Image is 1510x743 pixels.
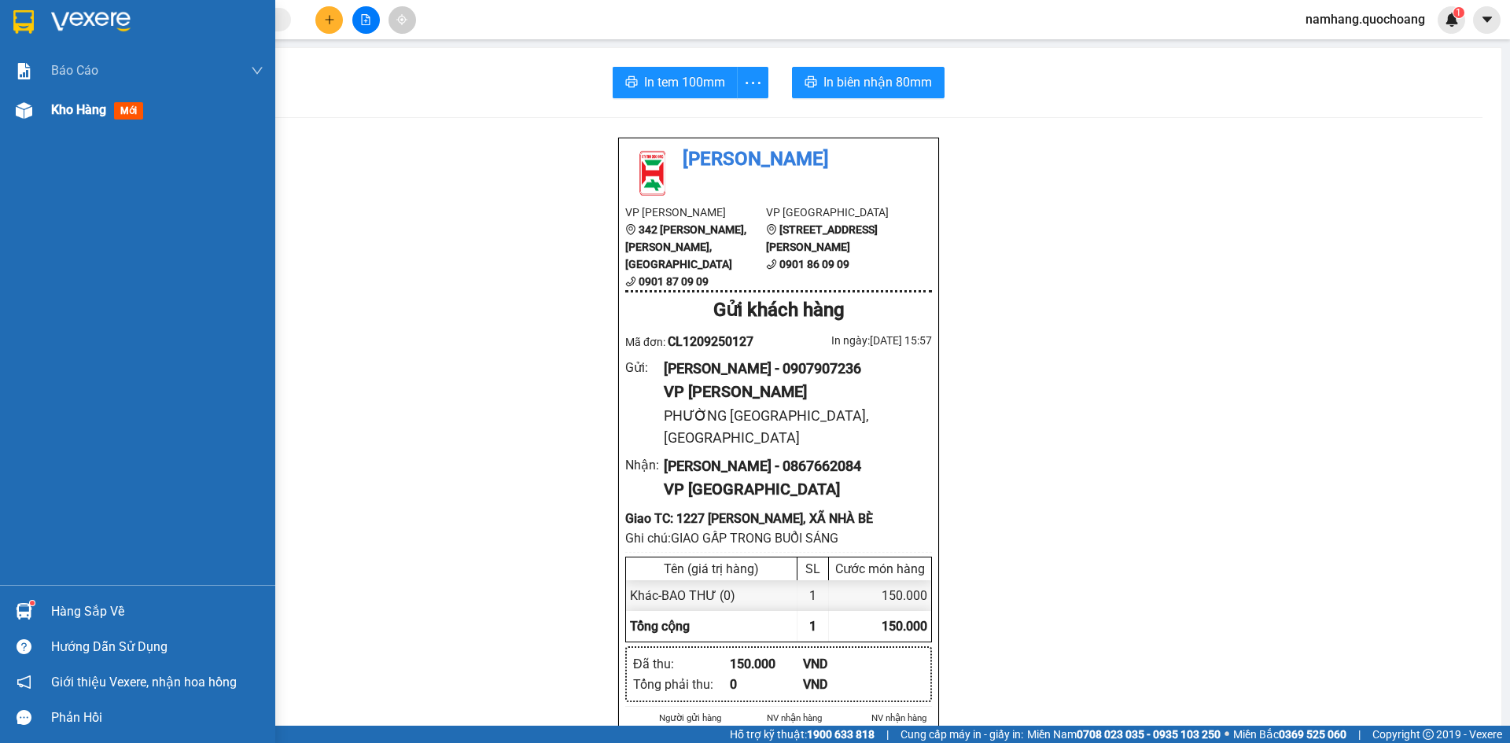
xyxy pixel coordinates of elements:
span: question-circle [17,639,31,654]
div: Đã thu : [633,654,730,674]
b: 0901 87 09 09 [639,275,709,288]
span: 1 [809,619,816,634]
div: PHƯỜNG [GEOGRAPHIC_DATA], [GEOGRAPHIC_DATA] [664,405,919,450]
div: Hướng dẫn sử dụng [51,635,263,659]
span: Miền Bắc [1233,726,1346,743]
div: [PERSON_NAME] - 0907907236 [664,358,919,380]
span: In biên nhận 80mm [823,72,932,92]
button: more [737,67,768,98]
div: Nhận : [625,455,664,475]
button: file-add [352,6,380,34]
button: plus [315,6,343,34]
div: Cước món hàng [833,561,927,576]
img: solution-icon [16,63,32,79]
div: 0 [730,675,803,694]
span: message [17,710,31,725]
span: environment [625,224,636,235]
img: warehouse-icon [16,603,32,620]
div: Tổng phải thu : [633,675,730,694]
span: more [738,73,768,93]
span: Miền Nam [1027,726,1221,743]
li: NV nhận hàng [865,711,932,725]
span: ⚪️ [1225,731,1229,737]
sup: 1 [30,601,35,605]
div: Mã đơn: [625,332,779,351]
div: VP [GEOGRAPHIC_DATA] [664,477,919,502]
button: aim [389,6,416,34]
li: Người gửi hàng xác nhận [657,711,724,739]
span: Cung cấp máy in - giấy in: [900,726,1023,743]
span: phone [766,259,777,270]
span: file-add [360,14,371,25]
div: Hàng sắp về [51,600,263,623]
div: [PERSON_NAME] - 0867662084 [664,455,919,477]
span: Giới thiệu Vexere, nhận hoa hồng [51,672,237,692]
div: Phản hồi [51,706,263,730]
div: 1 [797,580,829,611]
span: In tem 100mm [644,72,725,92]
div: VP [PERSON_NAME] [664,380,919,404]
span: namhang.quochoang [1293,9,1438,29]
div: 150.000 [730,654,803,674]
div: In ngày: [DATE] 15:57 [779,332,932,349]
div: Giao TC: 1227 [PERSON_NAME], XÃ NHÀ BÈ [625,509,932,528]
button: printerIn tem 100mm [613,67,738,98]
img: warehouse-icon [16,102,32,119]
li: VP [GEOGRAPHIC_DATA] [766,204,907,221]
li: [PERSON_NAME] [625,145,932,175]
li: NV nhận hàng [761,711,828,725]
span: 1 [1456,7,1461,18]
img: logo.jpg [625,145,680,200]
strong: 0369 525 060 [1279,728,1346,741]
div: Ghi chú: GIAO GẤP TRONG BUỔI SÁNG [625,528,932,548]
b: [STREET_ADDRESS][PERSON_NAME] [766,223,878,253]
span: environment [766,224,777,235]
span: aim [396,14,407,25]
sup: 1 [1453,7,1464,18]
div: VND [803,675,876,694]
span: phone [625,276,636,287]
span: Báo cáo [51,61,98,80]
img: logo-vxr [13,10,34,34]
div: SL [801,561,824,576]
span: Kho hàng [51,102,106,117]
span: mới [114,102,143,120]
span: Tổng cộng [630,619,690,634]
div: Gửi khách hàng [625,296,932,326]
span: caret-down [1480,13,1494,27]
b: 342 [PERSON_NAME], [PERSON_NAME], [GEOGRAPHIC_DATA] [625,223,746,270]
button: caret-down [1473,6,1501,34]
span: | [886,726,889,743]
span: plus [324,14,335,25]
span: CL1209250127 [668,334,753,349]
li: VP [PERSON_NAME] [625,204,766,221]
span: Khác - BAO THƯ (0) [630,588,735,603]
div: VND [803,654,876,674]
img: icon-new-feature [1445,13,1459,27]
div: Tên (giá trị hàng) [630,561,793,576]
span: printer [805,75,817,90]
strong: 0708 023 035 - 0935 103 250 [1077,728,1221,741]
button: printerIn biên nhận 80mm [792,67,945,98]
span: printer [625,75,638,90]
div: Gửi : [625,358,664,377]
span: down [251,64,263,77]
b: 0901 86 09 09 [779,258,849,270]
span: Hỗ trợ kỹ thuật: [730,726,875,743]
div: 150.000 [829,580,931,611]
span: | [1358,726,1361,743]
span: 150.000 [882,619,927,634]
strong: 1900 633 818 [807,728,875,741]
span: notification [17,675,31,690]
span: copyright [1423,729,1434,740]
